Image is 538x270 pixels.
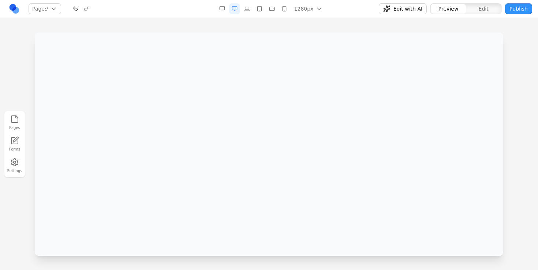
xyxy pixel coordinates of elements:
button: Page:/ [29,3,61,14]
button: Settings [7,156,23,175]
iframe: Preview [35,33,503,256]
button: 1280px [291,3,325,14]
button: Desktop [229,3,240,14]
button: Tablet [254,3,265,14]
button: Edit with AI [379,3,427,14]
button: Mobile Landscape [266,3,277,14]
button: Publish [505,3,532,14]
button: Desktop Wide [217,3,228,14]
button: Pages [7,113,23,132]
span: Preview [438,5,459,12]
span: Edit [479,5,489,12]
button: Mobile [279,3,290,14]
button: Laptop [242,3,253,14]
span: Edit with AI [393,5,422,12]
a: Forms [7,135,23,153]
